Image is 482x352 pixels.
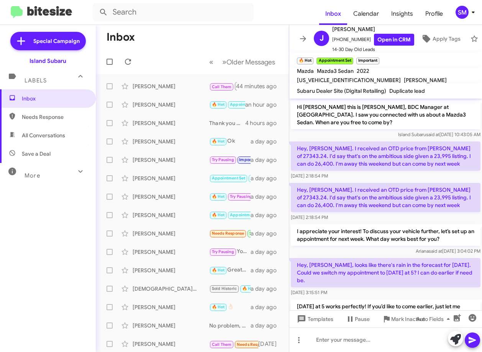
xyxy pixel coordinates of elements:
[291,258,480,287] p: Hey, [PERSON_NAME], looks like there's rain in the forecast for [DATE]. Could we switch my appoin...
[320,32,324,44] span: J
[133,340,209,348] div: [PERSON_NAME]
[218,54,280,70] button: Next
[209,322,251,329] div: No problem, we look forward to hearing from you, safe travels!
[291,100,480,129] p: Hi [PERSON_NAME] this is [PERSON_NAME], BDC Manager at [GEOGRAPHIC_DATA]. I saw you connected wit...
[347,3,385,25] span: Calendar
[356,58,379,64] small: Important
[212,84,232,89] span: Call Them
[295,312,333,326] span: Templates
[410,312,459,326] button: Auto Fields
[212,157,234,162] span: Try Pausing
[297,87,386,94] span: Subaru Dealer Site (Digital Retailing)
[419,3,449,25] span: Profile
[133,285,209,293] div: [DEMOGRAPHIC_DATA][PERSON_NAME]
[30,57,66,65] div: Island Subaru
[209,284,251,293] div: Great, we will see you [DATE] 9am!
[242,286,255,291] span: 🔥 Hot
[22,113,87,121] span: Needs Response
[205,54,280,70] nav: Page navigation example
[245,119,283,127] div: 4 hours ago
[237,342,269,347] span: Needs Response
[249,231,258,236] span: Sold
[291,141,480,171] p: Hey, [PERSON_NAME]. I received an OTD price from [PERSON_NAME] of 27343.24. I'd say that's on the...
[355,312,370,326] span: Pause
[414,32,467,46] button: Apply Tags
[212,249,234,254] span: Try Pausing
[22,132,65,139] span: All Conversations
[93,3,254,21] input: Search
[212,176,246,181] span: Appointment Set
[291,183,480,212] p: Hey, [PERSON_NAME]. I received an OTD price from [PERSON_NAME] of 27343.24. I'd say that's on the...
[332,46,414,53] span: 14-30 Day Old Leads
[339,312,376,326] button: Pause
[251,303,283,311] div: a day ago
[209,211,251,219] div: Okay Aiden! If anything changes we are always here for you.
[258,340,283,348] div: [DATE]
[251,156,283,164] div: a day ago
[398,132,480,137] span: Island Subaru [DATE] 10:43:05 AM
[429,248,442,254] span: said at
[133,230,209,237] div: [PERSON_NAME]
[25,172,40,179] span: More
[374,34,414,46] a: Open in CRM
[251,322,283,329] div: a day ago
[133,156,209,164] div: [PERSON_NAME]
[456,6,469,19] div: SM
[10,32,86,50] a: Special Campaign
[212,342,232,347] span: Call Them
[133,248,209,256] div: [PERSON_NAME]
[416,312,453,326] span: Auto Fields
[212,304,225,309] span: 🔥 Hot
[22,150,51,158] span: Save a Deal
[245,101,283,109] div: an hour ago
[209,266,251,275] div: Great! See you then!
[209,155,251,164] div: 👍
[357,67,369,74] span: 2022
[376,312,431,326] button: Mark Inactive
[389,87,425,94] span: Duplicate lead
[209,137,251,146] div: Ok
[426,132,439,137] span: said at
[133,82,209,90] div: [PERSON_NAME]
[209,339,258,349] div: Inbound Call
[209,192,251,201] div: No thank you
[385,3,419,25] span: Insights
[251,266,283,274] div: a day ago
[291,224,480,246] p: I appreciate your interest! To discuss your vehicle further, let’s set up an appointment for next...
[289,312,339,326] button: Templates
[212,212,225,217] span: 🔥 Hot
[449,6,474,19] button: SM
[297,58,313,64] small: 🔥 Hot
[251,248,283,256] div: a day ago
[317,67,354,74] span: Mazda3 Sedan
[297,67,314,74] span: Mazda
[133,303,209,311] div: [PERSON_NAME]
[251,230,283,237] div: a day ago
[291,173,328,179] span: [DATE] 2:18:54 PM
[212,102,225,107] span: 🔥 Hot
[404,77,447,84] span: [PERSON_NAME]
[332,34,414,46] span: [PHONE_NUMBER]
[133,266,209,274] div: [PERSON_NAME]
[332,25,414,34] span: [PERSON_NAME]
[209,247,251,256] div: Your welcome!
[212,268,225,273] span: 🔥 Hot
[107,31,135,43] h1: Inbox
[209,81,237,91] div: Inbound Call
[22,95,87,102] span: Inbox
[226,58,275,66] span: Older Messages
[133,193,209,201] div: [PERSON_NAME]
[133,119,209,127] div: [PERSON_NAME]
[391,312,425,326] span: Mark Inactive
[251,138,283,145] div: a day ago
[291,214,328,220] span: [DATE] 2:18:54 PM
[251,193,283,201] div: a day ago
[209,100,245,109] div: Confirming, is the agreed upon otd price 26,400 assuming the car is as advertised?
[212,194,225,199] span: 🔥 Hot
[239,157,259,162] span: Important
[209,174,251,183] div: We will see you then!
[297,77,401,84] span: [US_VEHICLE_IDENTIFICATION_NUMBER]
[209,303,251,311] div: 👌🏻
[209,119,245,127] div: Thank you for your kind words! If you ever consider selling your car or have questions, feel free...
[212,231,244,236] span: Needs Response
